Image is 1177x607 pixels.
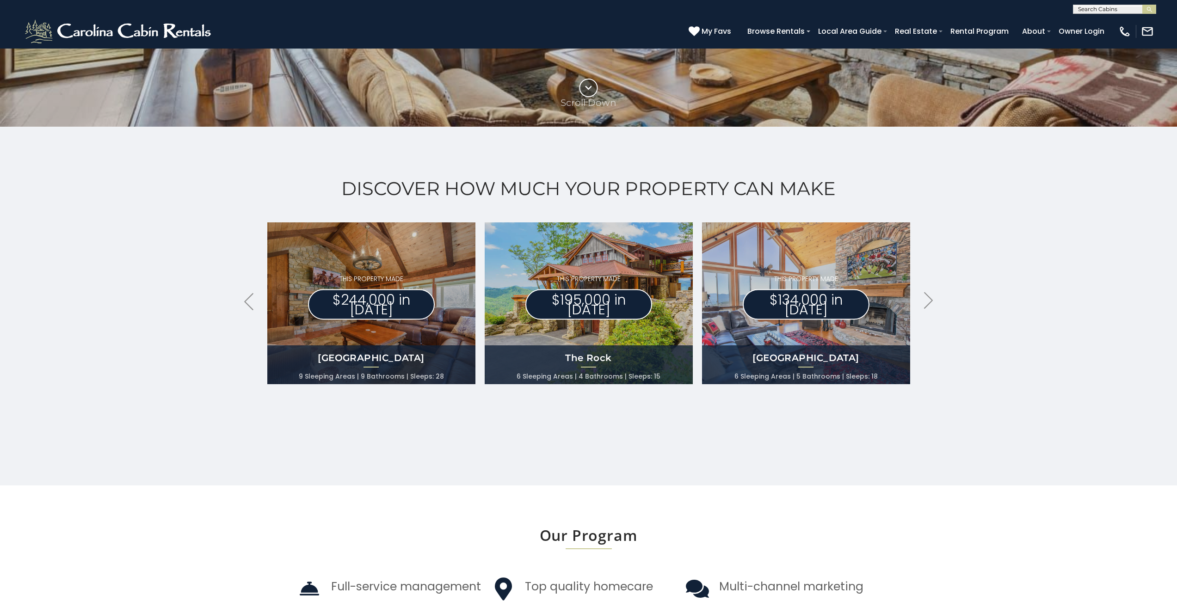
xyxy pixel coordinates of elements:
li: Sleeps: 15 [629,370,660,383]
p: Full-service management [331,577,481,596]
a: Browse Rentals [743,23,809,39]
p: Top quality homecare [525,577,653,596]
a: Real Estate [890,23,942,39]
a: Local Area Guide [813,23,886,39]
li: 5 Bathrooms [796,370,844,383]
li: 6 Sleeping Areas [517,370,577,383]
li: Sleeps: 18 [846,370,878,383]
h4: [GEOGRAPHIC_DATA] [267,351,475,364]
li: 9 Bathrooms [361,370,408,383]
a: My Favs [689,25,733,37]
li: 9 Sleeping Areas [299,370,359,383]
p: Scroll Down [561,97,616,108]
h2: Discover How Much Your Property Can Make [23,178,1154,199]
h2: Our Program [297,527,880,544]
p: THIS PROPERTY MADE [525,274,652,284]
a: THIS PROPERTY MADE $244,000 in [DATE] [GEOGRAPHIC_DATA] 9 Sleeping Areas 9 Bathrooms Sleeps: 28 [267,222,475,384]
span: My Favs [702,25,731,37]
img: phone-regular-white.png [1118,25,1131,38]
p: THIS PROPERTY MADE [308,274,435,284]
a: Rental Program [946,23,1013,39]
p: $244,000 in [DATE] [308,289,435,320]
a: THIS PROPERTY MADE $195,000 in [DATE] The Rock 6 Sleeping Areas 4 Bathrooms Sleeps: 15 [485,222,693,384]
p: Multi-channel marketing [719,577,863,596]
h4: The Rock [485,351,693,364]
a: Owner Login [1054,23,1109,39]
h4: [GEOGRAPHIC_DATA] [702,351,910,364]
p: $134,000 in [DATE] [743,289,869,320]
a: About [1017,23,1050,39]
img: mail-regular-white.png [1141,25,1154,38]
li: 4 Bathrooms [579,370,627,383]
img: White-1-2.png [23,18,215,45]
p: THIS PROPERTY MADE [743,274,869,284]
li: Sleeps: 28 [410,370,444,383]
li: 6 Sleeping Areas [734,370,795,383]
p: $195,000 in [DATE] [525,289,652,320]
a: THIS PROPERTY MADE $134,000 in [DATE] [GEOGRAPHIC_DATA] 6 Sleeping Areas 5 Bathrooms Sleeps: 18 [702,222,910,384]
